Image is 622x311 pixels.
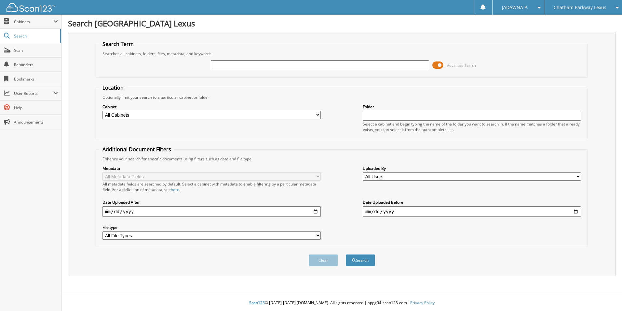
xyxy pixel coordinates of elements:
[99,84,127,91] legend: Location
[68,18,615,29] h1: Search [GEOGRAPHIC_DATA] Lexus
[14,33,57,39] span: Search
[99,40,137,48] legend: Search Term
[447,63,476,68] span: Advanced Search
[249,300,265,305] span: Scan123
[363,206,581,217] input: end
[410,300,435,305] a: Privacy Policy
[309,254,338,266] button: Clear
[554,6,606,9] span: Chatham Parkway Lexus
[99,51,584,56] div: Searches all cabinets, folders, files, metadata, and keywords
[14,105,58,111] span: Help
[102,104,321,110] label: Cabinet
[14,48,58,53] span: Scan
[363,104,581,110] label: Folder
[14,91,53,96] span: User Reports
[102,206,321,217] input: start
[102,166,321,171] label: Metadata
[363,121,581,132] div: Select a cabinet and begin typing the name of the folder you want to search in. If the name match...
[346,254,375,266] button: Search
[102,181,321,192] div: All metadata fields are searched by default. Select a cabinet with metadata to enable filtering b...
[502,6,528,9] span: JADAWNA P.
[171,187,179,192] a: here
[7,3,55,12] img: scan123-logo-white.svg
[14,62,58,67] span: Reminders
[363,200,581,205] label: Date Uploaded Before
[102,225,321,230] label: File type
[14,76,58,82] span: Bookmarks
[363,166,581,171] label: Uploaded By
[61,295,622,311] div: © [DATE]-[DATE] [DOMAIN_NAME]. All rights reserved | appg04-scan123-com |
[14,19,53,24] span: Cabinets
[99,156,584,162] div: Enhance your search for specific documents using filters such as date and file type.
[14,119,58,125] span: Announcements
[99,95,584,100] div: Optionally limit your search to a particular cabinet or folder
[99,146,174,153] legend: Additional Document Filters
[102,200,321,205] label: Date Uploaded After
